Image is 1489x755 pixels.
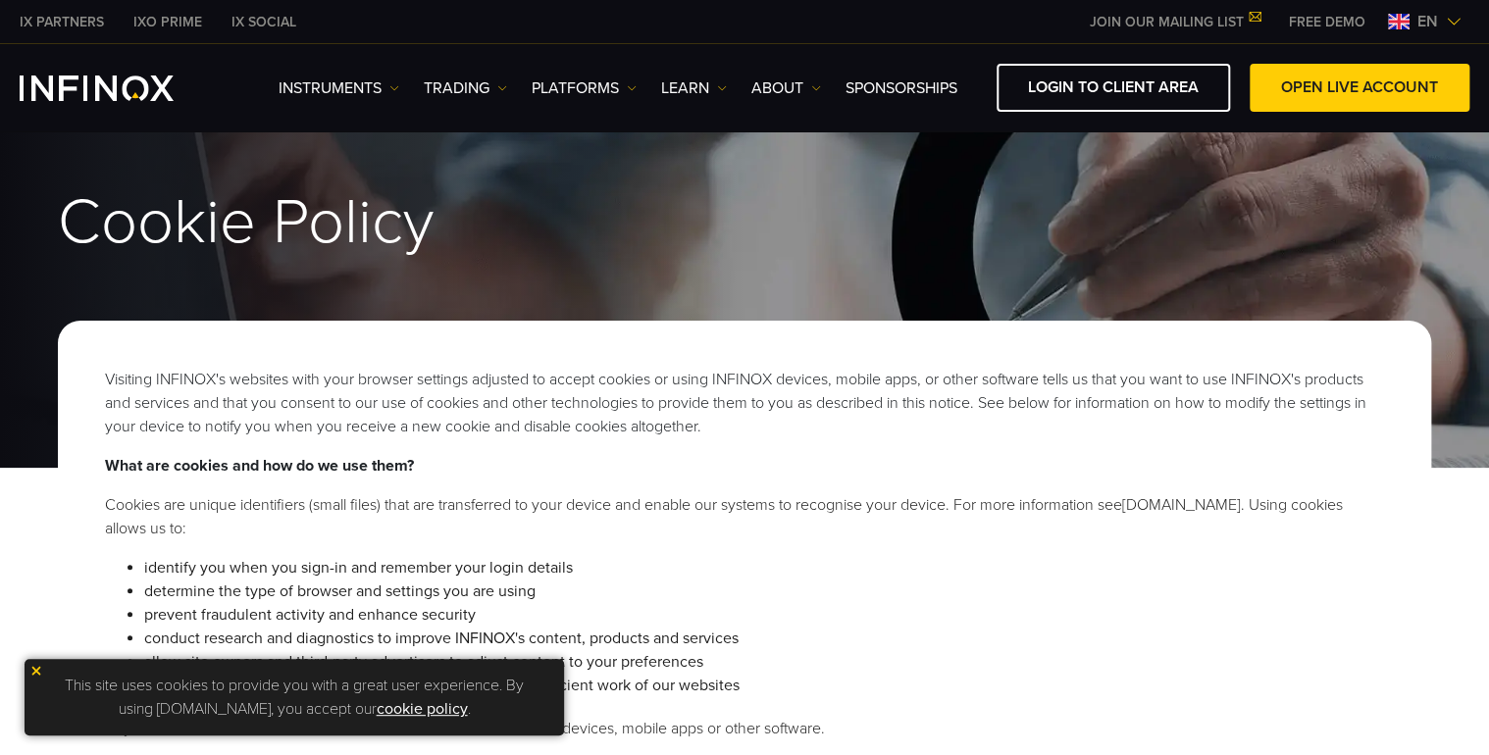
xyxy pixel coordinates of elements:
li: allow site owners and third-party advertisers to adjust content to your preferences [144,650,1384,674]
a: INFINOX MENU [1274,12,1380,32]
p: This site uses cookies to provide you with a great user experience. By using [DOMAIN_NAME], you a... [34,669,554,726]
img: yellow close icon [29,664,43,678]
span: en [1410,10,1446,33]
h1: Cookie Policy [58,189,1431,256]
p: What are cookies and how do we use them? [105,454,1384,478]
li: Cookies are unique identifiers (small files) that are transferred to your device and enable our s... [105,493,1384,540]
a: INFINOX Logo [20,75,220,101]
a: INFINOX [5,12,119,32]
a: cookie policy [377,699,468,719]
a: PLATFORMS [532,76,637,100]
p: Visiting INFINOX's websites with your browser settings adjusted to accept cookies or using INFINO... [105,368,1384,438]
li: prevent fraudulent activity and enhance security [144,603,1384,627]
li: conduct research and diagnostics to improve INFINOX's content, products and services [144,627,1384,650]
a: OPEN LIVE ACCOUNT [1250,64,1469,112]
a: Learn [661,76,727,100]
a: INFINOX [119,12,217,32]
a: LOGIN TO CLIENT AREA [997,64,1230,112]
a: ABOUT [751,76,821,100]
li: determine the type of browser and settings you are using [144,579,1384,603]
a: Instruments [279,76,399,100]
a: TRADING [424,76,507,100]
a: [DOMAIN_NAME] [1122,495,1241,515]
li: identify you when you sign-in and remember your login details [144,556,1384,579]
li: Any reference to "sites" of INFINOX includes our INFINOX websites, devices, mobile apps or other ... [105,717,1384,740]
li: monitor visits, performance and errors in order to provide efficient work of our websites [144,674,1384,697]
a: JOIN OUR MAILING LIST [1075,14,1274,30]
a: INFINOX [217,12,311,32]
a: SPONSORSHIPS [846,76,957,100]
